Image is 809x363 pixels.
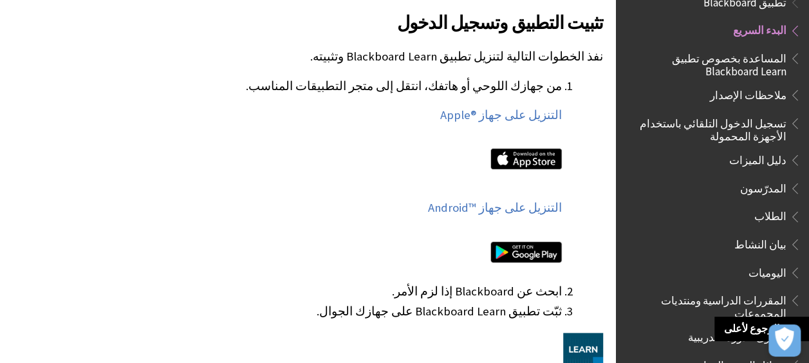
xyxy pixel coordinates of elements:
span: تسجيل الدخول التلقائي باستخدام الأجهزة المحمولة [631,113,786,143]
p: من جهازك اللوحي أو هاتفك، انتقل إلى متجر التطبيقات المناسب. [203,78,562,95]
img: Apple App Store [490,148,562,169]
span: اليوميات [749,262,786,279]
a: Google Play [203,228,562,281]
li: ثبّت تطبيق Blackboard Learn على جهازك الجوال. [203,302,562,321]
span: المدرّسون [740,178,786,195]
span: الطلاب [754,206,786,223]
span: المساعدة بخصوص تطبيق Blackboard Learn [631,48,786,78]
img: Google Play [490,241,562,263]
p: نفذ الخطوات التالية لتنزيل تطبيق Blackboard Learn وتثبيته. [203,48,603,65]
span: المقررات الدراسية ومنتديات المجموعات [631,290,786,320]
span: محتوى الدورة التدريبية [688,327,786,344]
span: البدء السريع [733,20,786,37]
span: ملاحظات الإصدار [710,84,786,102]
span: دليل الميزات [729,149,786,167]
a: التنزيل على جهاز Apple®‎ [440,107,562,123]
button: فتح التفضيلات [768,324,801,357]
span: بيان النشاط [734,234,786,251]
li: ابحث عن Blackboard إذا لزم الأمر. [203,283,562,301]
a: الرجوع لأعلى [714,317,809,340]
a: التنزيل على جهاز Android™‎ [428,200,562,216]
